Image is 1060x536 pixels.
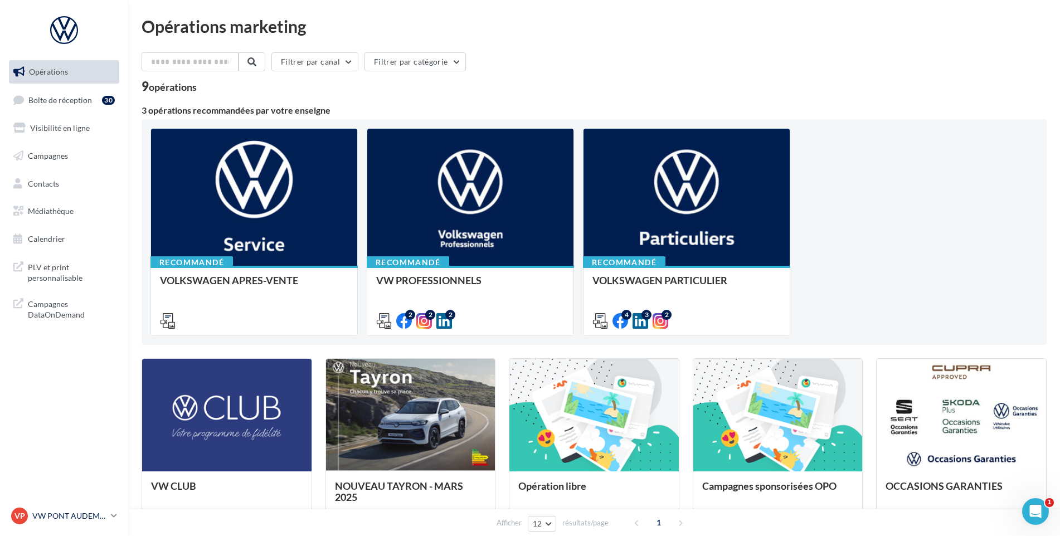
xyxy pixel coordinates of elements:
span: 1 [1045,498,1054,507]
div: 2 [405,310,415,320]
a: Contacts [7,172,121,196]
span: Calendrier [28,234,65,243]
span: Opération libre [518,480,586,492]
a: Campagnes DataOnDemand [7,292,121,325]
span: VOLKSWAGEN APRES-VENTE [160,274,298,286]
a: Calendrier [7,227,121,251]
p: VW PONT AUDEMER [32,510,106,522]
button: Filtrer par canal [271,52,358,71]
div: 3 opérations recommandées par votre enseigne [142,106,1047,115]
div: 30 [102,96,115,105]
span: 12 [533,519,542,528]
div: 2 [445,310,455,320]
iframe: Intercom live chat [1022,498,1049,525]
a: Campagnes [7,144,121,168]
span: PLV et print personnalisable [28,260,115,284]
div: Recommandé [583,256,665,269]
div: 9 [142,80,197,92]
span: Opérations [29,67,68,76]
a: Visibilité en ligne [7,116,121,140]
span: Campagnes [28,151,68,160]
button: Filtrer par catégorie [364,52,466,71]
a: Opérations [7,60,121,84]
span: Boîte de réception [28,95,92,104]
div: Recommandé [367,256,449,269]
span: Visibilité en ligne [30,123,90,133]
span: résultats/page [562,518,609,528]
span: Campagnes sponsorisées OPO [702,480,837,492]
span: Contacts [28,178,59,188]
span: Médiathèque [28,206,74,216]
div: 2 [425,310,435,320]
a: Boîte de réception30 [7,88,121,112]
a: PLV et print personnalisable [7,255,121,288]
div: opérations [149,82,197,92]
span: OCCASIONS GARANTIES [886,480,1003,492]
span: 1 [650,514,668,532]
button: 12 [528,516,556,532]
div: 3 [641,310,651,320]
div: Opérations marketing [142,18,1047,35]
span: VOLKSWAGEN PARTICULIER [592,274,727,286]
span: VW CLUB [151,480,196,492]
div: 4 [621,310,631,320]
span: Afficher [497,518,522,528]
span: Campagnes DataOnDemand [28,296,115,320]
a: VP VW PONT AUDEMER [9,505,119,527]
a: Médiathèque [7,199,121,223]
span: VW PROFESSIONNELS [376,274,482,286]
div: Recommandé [150,256,233,269]
div: 2 [662,310,672,320]
span: VP [14,510,25,522]
span: NOUVEAU TAYRON - MARS 2025 [335,480,463,503]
